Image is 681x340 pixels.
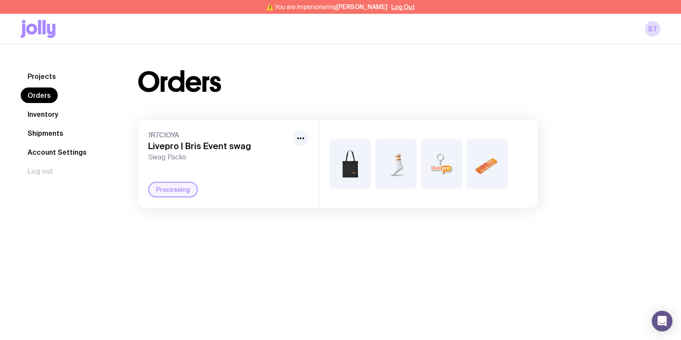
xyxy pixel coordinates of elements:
[652,311,672,331] div: Open Intercom Messenger
[266,3,388,10] span: ⚠️ You are impersonating
[336,3,388,10] span: [PERSON_NAME]
[148,182,198,197] div: Processing
[391,3,415,10] button: Log Out
[21,144,93,160] a: Account Settings
[21,69,63,84] a: Projects
[148,131,289,139] span: 1R7CIOYA
[21,87,58,103] a: Orders
[148,153,289,162] span: Swag Packs
[645,21,660,37] a: ST
[138,69,221,96] h1: Orders
[21,163,60,179] button: Log out
[148,141,289,151] h3: Livepro | Bris Event swag
[21,106,65,122] a: Inventory
[21,125,70,141] a: Shipments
